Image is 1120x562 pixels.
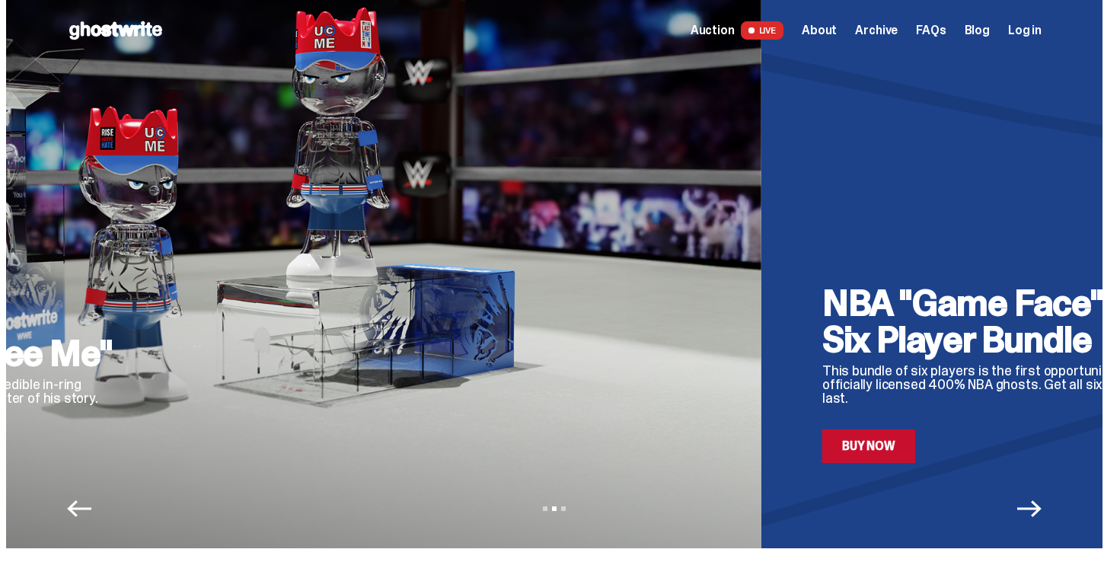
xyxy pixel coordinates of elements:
[1008,24,1042,37] a: Log in
[543,506,547,511] button: View slide 1
[691,21,783,40] a: Auction LIVE
[965,24,990,37] a: Blog
[561,506,566,511] button: View slide 3
[855,24,898,37] a: Archive
[552,506,557,511] button: View slide 2
[67,497,91,521] button: Previous
[802,24,837,37] a: About
[822,429,915,463] a: Buy Now
[1017,497,1042,521] button: Next
[691,24,735,37] span: Auction
[916,24,946,37] a: FAQs
[741,21,784,40] span: LIVE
